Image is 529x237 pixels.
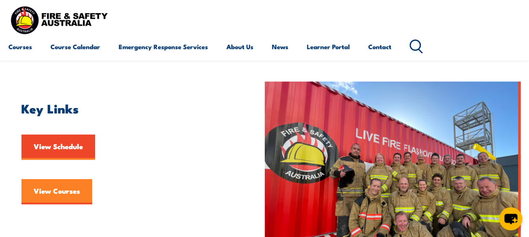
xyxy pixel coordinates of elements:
a: News [272,37,288,57]
a: View Schedule [21,134,95,160]
a: Learner Portal [307,37,350,57]
button: chat-button [499,207,522,230]
a: Courses [8,37,32,57]
a: Emergency Response Services [119,37,208,57]
a: About Us [226,37,253,57]
a: Contact [368,37,391,57]
a: View Courses [21,179,92,204]
h2: Key Links [21,103,252,113]
a: Course Calendar [51,37,100,57]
